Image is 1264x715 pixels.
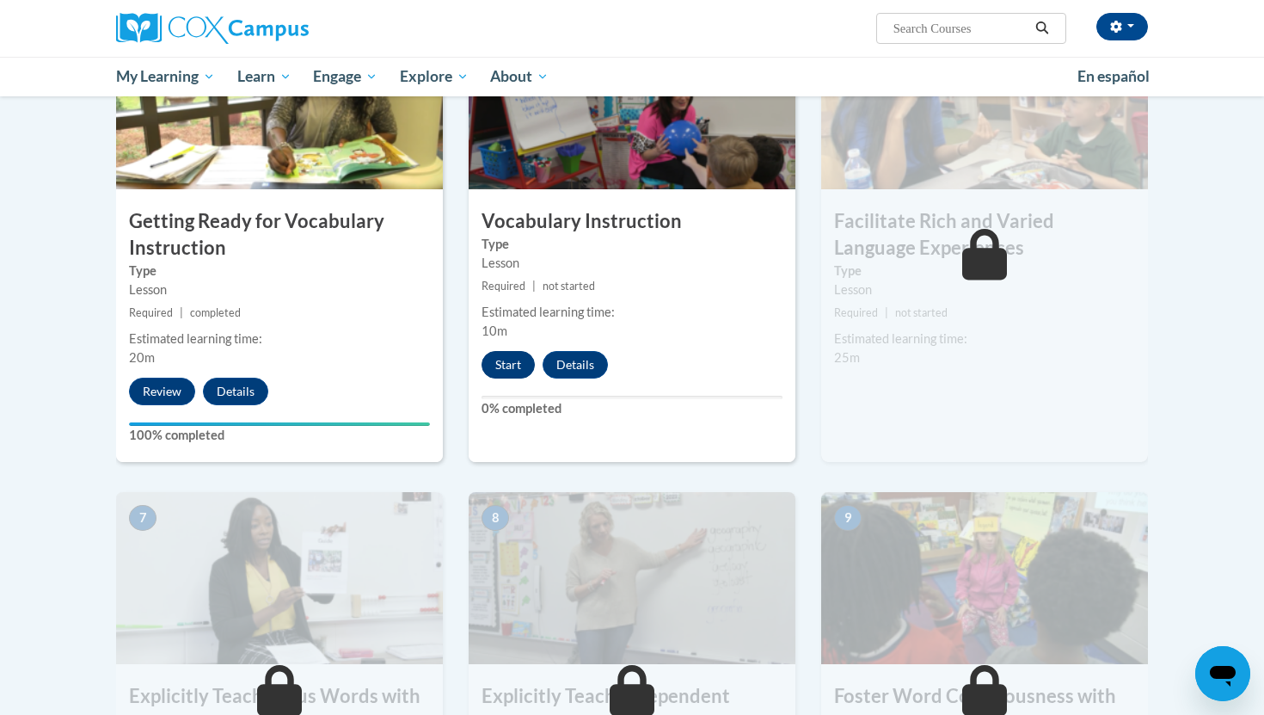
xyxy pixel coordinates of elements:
span: | [180,306,183,319]
div: Lesson [834,280,1135,299]
span: Required [834,306,878,319]
div: Lesson [129,280,430,299]
span: About [490,66,549,87]
button: Account Settings [1096,13,1148,40]
div: Estimated learning time: [129,330,430,348]
label: Type [834,262,1135,280]
span: Explore [400,66,469,87]
a: Cox Campus [116,13,443,44]
div: Estimated learning time: [482,303,782,322]
img: Cox Campus [116,13,309,44]
label: Type [482,235,782,254]
button: Search [1029,18,1055,39]
a: My Learning [105,57,226,96]
button: Review [129,378,195,405]
span: Learn [237,66,291,87]
span: En español [1077,67,1150,85]
div: Estimated learning time: [834,330,1135,348]
span: 10m [482,324,507,338]
button: Details [203,378,268,405]
img: Course Image [116,17,443,189]
a: Learn [226,57,303,96]
span: Engage [313,66,377,87]
span: | [885,306,888,319]
a: Explore [389,57,480,96]
span: Required [482,280,525,293]
span: 20m [129,350,155,365]
h3: Facilitate Rich and Varied Language Experiences [821,208,1148,262]
button: Start [482,351,535,379]
img: Course Image [821,492,1148,664]
span: My Learning [116,66,215,87]
span: not started [895,306,948,319]
img: Course Image [469,492,795,664]
span: | [532,280,536,293]
span: completed [190,306,241,319]
input: Search Courses [892,18,1029,39]
span: 8 [482,505,509,531]
img: Course Image [116,492,443,664]
img: Course Image [821,17,1148,189]
a: Engage [302,57,389,96]
span: 7 [129,505,156,531]
a: About [480,57,561,96]
span: 9 [834,505,862,531]
button: Details [543,351,608,379]
label: Type [129,262,430,280]
div: Your progress [129,422,430,426]
span: 25m [834,350,860,365]
span: not started [543,280,595,293]
h3: Getting Ready for Vocabulary Instruction [116,208,443,262]
h3: Vocabulary Instruction [469,208,795,235]
a: En español [1066,59,1161,95]
span: Required [129,306,173,319]
label: 100% completed [129,426,430,445]
img: Course Image [469,17,795,189]
div: Lesson [482,254,782,273]
label: 0% completed [482,399,782,418]
iframe: Button to launch messaging window [1195,646,1250,701]
div: Main menu [90,57,1174,96]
